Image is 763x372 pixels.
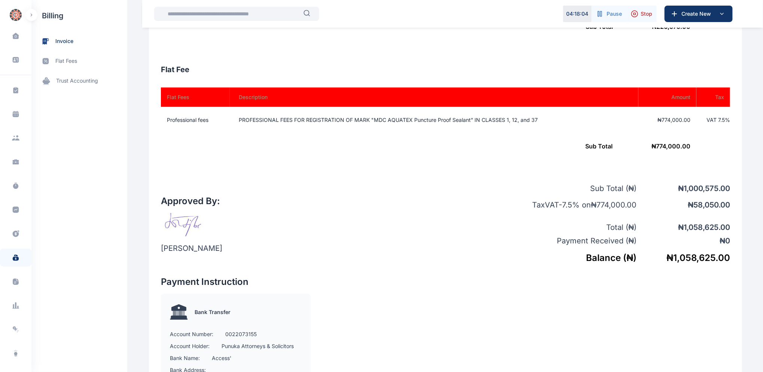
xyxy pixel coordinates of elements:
[161,87,230,107] th: Flat Fees
[641,10,652,18] span: Stop
[31,71,127,91] a: trust accounting
[222,342,294,350] p: Punuka Attorneys & Solicitors
[170,342,210,350] p: Account Holder:
[506,222,637,233] p: Total ( ₦ )
[170,331,213,338] p: Account Number:
[161,243,222,253] p: [PERSON_NAME]
[161,213,209,237] img: signature
[161,107,230,133] td: Professional fees
[637,200,730,210] p: ₦ 58,050.00
[585,142,613,150] span: Sub Total
[637,183,730,194] p: ₦ 1,000,575.00
[607,10,622,18] span: Pause
[161,64,730,76] h3: Flat Fee
[212,354,231,362] p: Access'
[678,10,717,18] span: Create New
[55,57,77,65] span: flat fees
[592,6,626,22] button: Pause
[225,331,257,338] p: 0022073155
[56,77,98,85] span: trust accounting
[696,107,730,133] td: VAT 7.5 %
[161,133,696,159] td: ₦ 774,000.00
[637,236,730,246] p: ₦ 0
[506,252,637,264] h5: Balance ( ₦ )
[31,51,127,71] a: flat fees
[195,308,231,316] p: Bank Transfer
[638,107,696,133] td: ₦774,000.00
[161,195,222,207] h2: Approved By:
[626,6,657,22] button: Stop
[230,87,638,107] th: Description
[55,37,73,45] span: invoice
[161,276,446,288] h2: Payment Instruction
[638,87,696,107] th: Amount
[230,107,638,133] td: PROFESSIONAL FEES FOR REGISTRATION OF MARK "MDC AQUATEX Puncture Proof Sealant” IN CLASSES 1, 12,...
[567,10,589,18] p: 04 : 18 : 04
[506,200,637,210] p: Tax VAT - 7.5 % on ₦ 774,000.00
[506,183,637,194] p: Sub Total ( ₦ )
[637,222,730,233] p: ₦ 1,058,625.00
[506,236,637,246] p: Payment Received ( ₦ )
[31,31,127,51] a: invoice
[665,6,733,22] button: Create New
[637,252,730,264] h5: ₦ 1,058,625.00
[170,354,200,362] p: Bank Name:
[696,87,730,107] th: Tax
